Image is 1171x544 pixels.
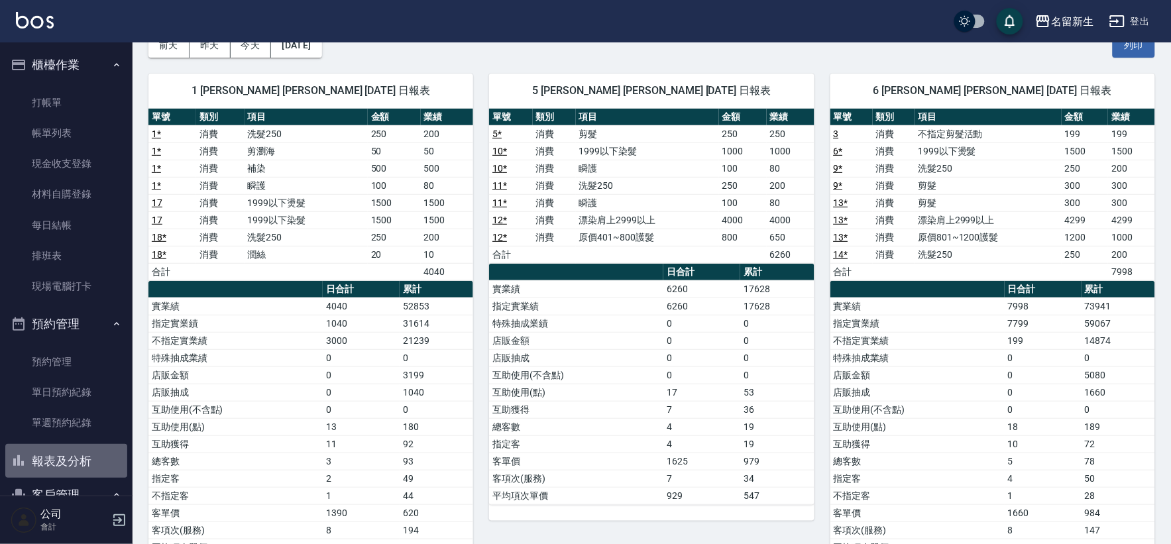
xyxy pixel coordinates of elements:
[489,280,663,298] td: 實業績
[1082,453,1155,470] td: 78
[1005,401,1082,418] td: 0
[576,109,719,126] th: 項目
[148,109,473,281] table: a dense table
[148,521,323,539] td: 客項次(服務)
[1082,315,1155,332] td: 59067
[400,487,473,504] td: 44
[740,435,814,453] td: 19
[245,211,368,229] td: 1999以下染髮
[1082,384,1155,401] td: 1660
[400,384,473,401] td: 1040
[421,194,474,211] td: 1500
[5,179,127,209] a: 材料自購登錄
[196,211,244,229] td: 消費
[148,315,323,332] td: 指定實業績
[1082,349,1155,366] td: 0
[489,384,663,401] td: 互助使用(點)
[323,435,400,453] td: 11
[400,504,473,521] td: 620
[323,487,400,504] td: 1
[489,435,663,453] td: 指定客
[533,125,576,142] td: 消費
[421,263,474,280] td: 4040
[830,418,1005,435] td: 互助使用(點)
[245,160,368,177] td: 補染
[740,453,814,470] td: 979
[830,453,1005,470] td: 總客數
[40,521,108,533] p: 會計
[11,507,37,533] img: Person
[400,470,473,487] td: 49
[152,197,162,208] a: 17
[5,271,127,301] a: 現場電腦打卡
[740,264,814,281] th: 累計
[400,315,473,332] td: 31614
[1005,453,1082,470] td: 5
[489,109,532,126] th: 單號
[1005,366,1082,384] td: 0
[915,194,1062,211] td: 剪髮
[834,129,839,139] a: 3
[5,408,127,438] a: 單週預約紀錄
[767,142,814,160] td: 1000
[767,160,814,177] td: 80
[767,194,814,211] td: 80
[915,246,1062,263] td: 洗髮250
[719,229,767,246] td: 800
[1108,263,1155,280] td: 7998
[148,298,323,315] td: 實業績
[421,229,474,246] td: 200
[489,264,814,505] table: a dense table
[740,470,814,487] td: 34
[421,177,474,194] td: 80
[489,401,663,418] td: 互助獲得
[1082,504,1155,521] td: 984
[663,332,740,349] td: 0
[245,142,368,160] td: 剪瀏海
[830,315,1005,332] td: 指定實業績
[489,298,663,315] td: 指定實業績
[830,109,873,126] th: 單號
[148,401,323,418] td: 互助使用(不含點)
[846,84,1139,97] span: 6 [PERSON_NAME] [PERSON_NAME] [DATE] 日報表
[148,109,196,126] th: 單號
[323,332,400,349] td: 3000
[1005,435,1082,453] td: 10
[245,109,368,126] th: 項目
[830,521,1005,539] td: 客項次(服務)
[5,87,127,118] a: 打帳單
[663,349,740,366] td: 0
[489,246,532,263] td: 合計
[830,366,1005,384] td: 店販金額
[5,48,127,82] button: 櫃檯作業
[1062,229,1108,246] td: 1200
[830,109,1155,281] table: a dense table
[719,211,767,229] td: 4000
[1108,246,1155,263] td: 200
[663,487,740,504] td: 929
[576,142,719,160] td: 1999以下染髮
[400,281,473,298] th: 累計
[663,418,740,435] td: 4
[148,487,323,504] td: 不指定客
[421,246,474,263] td: 10
[1051,13,1093,30] div: 名留新生
[196,109,244,126] th: 類別
[576,125,719,142] td: 剪髮
[1082,521,1155,539] td: 147
[533,229,576,246] td: 消費
[1108,229,1155,246] td: 1000
[196,177,244,194] td: 消費
[1005,504,1082,521] td: 1660
[368,142,421,160] td: 50
[271,33,321,58] button: [DATE]
[1108,125,1155,142] td: 199
[421,125,474,142] td: 200
[830,504,1005,521] td: 客單價
[5,118,127,148] a: 帳單列表
[1062,194,1108,211] td: 300
[323,521,400,539] td: 8
[873,229,915,246] td: 消費
[915,142,1062,160] td: 1999以下燙髮
[576,177,719,194] td: 洗髮250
